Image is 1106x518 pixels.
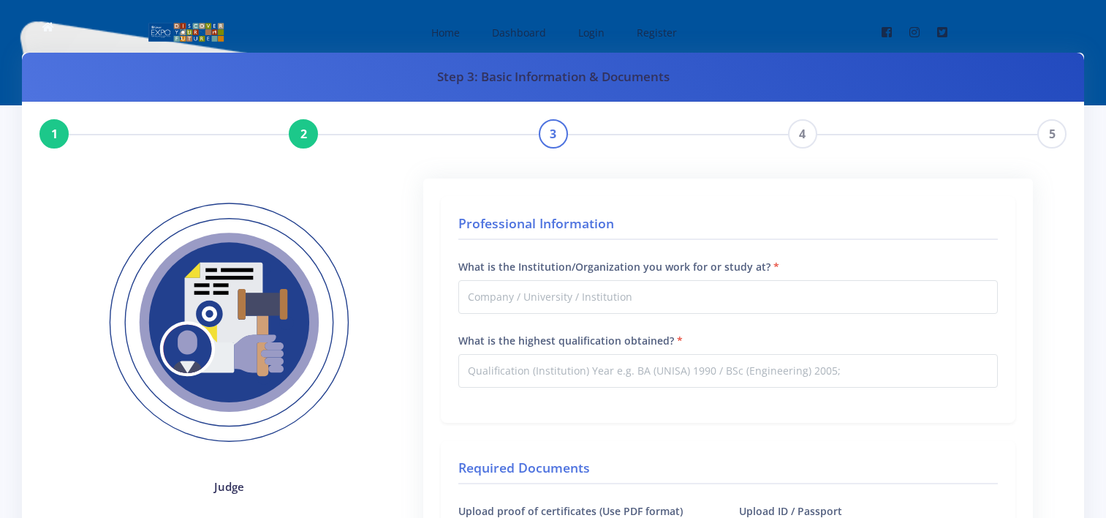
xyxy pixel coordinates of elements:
span: Login [578,26,605,40]
h4: Professional Information [458,214,998,240]
label: What is the highest qualification obtained? [458,333,683,348]
span: Home [431,26,460,40]
div: 2 [289,119,318,149]
a: Dashboard [477,13,558,52]
img: logo01.png [148,21,224,43]
a: Register [622,13,689,52]
div: 3 [539,119,568,149]
div: 5 [1037,119,1067,149]
a: Login [564,13,616,52]
img: Judge [85,179,374,468]
h3: Step 3: Basic Information & Documents [39,67,1067,86]
span: Dashboard [492,26,546,40]
span: Register [637,26,677,40]
h4: Required Documents [458,458,998,484]
div: 1 [39,119,69,149]
input: Qualification (Institution) Year e.g. BA (UNISA) 1990 / BSc (Engineering) 2005; [458,354,998,388]
a: Home [417,13,471,52]
input: Company / University / Institution [458,280,998,314]
h4: Judge [85,478,374,495]
label: What is the Institution/Organization you work for or study at? [458,259,779,274]
div: 4 [788,119,817,149]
